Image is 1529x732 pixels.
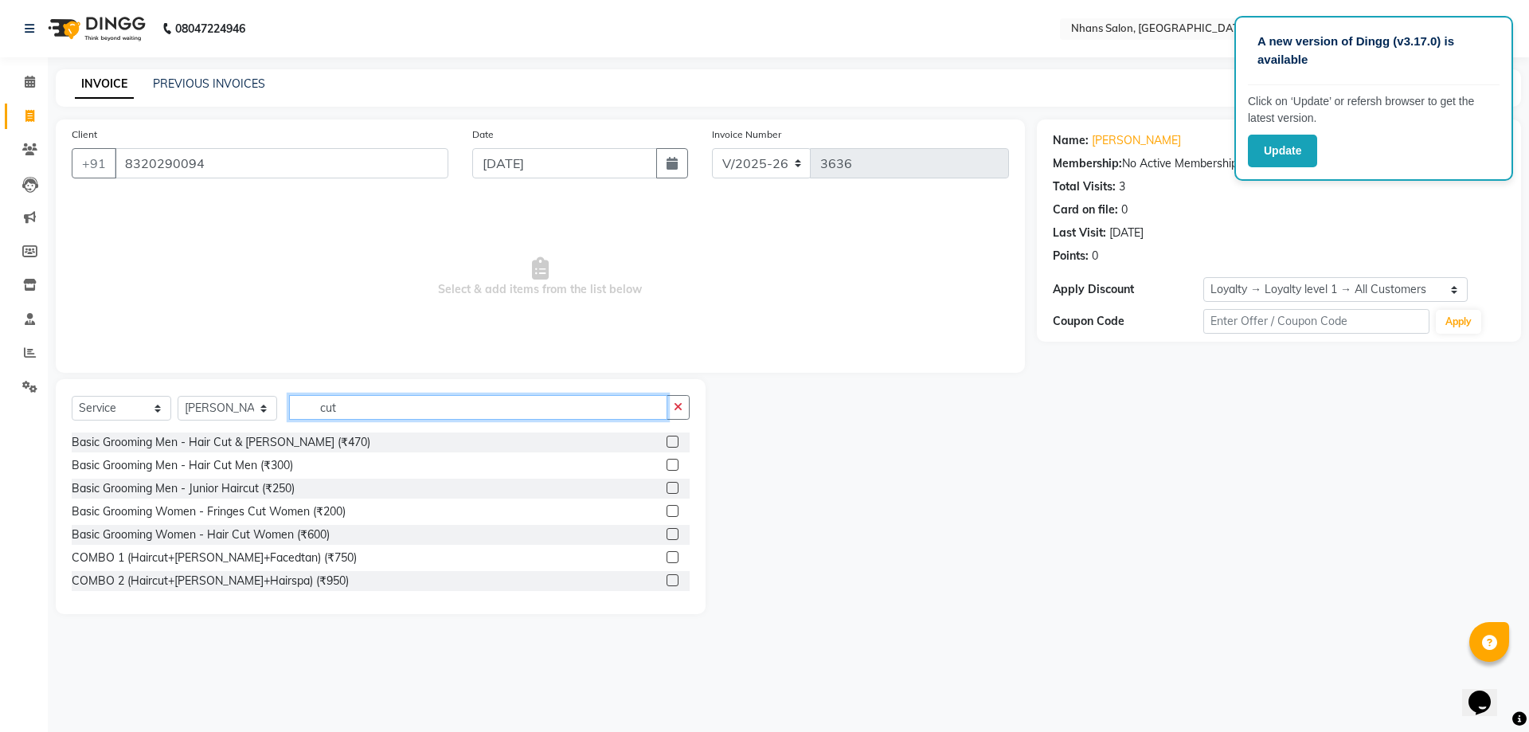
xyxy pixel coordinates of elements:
[1053,155,1505,172] div: No Active Membership
[1248,93,1500,127] p: Click on ‘Update’ or refersh browser to get the latest version.
[1257,33,1490,69] p: A new version of Dingg (v3.17.0) is available
[72,480,295,497] div: Basic Grooming Men - Junior Haircut (₹250)
[72,198,1009,357] span: Select & add items from the list below
[1092,132,1181,149] a: [PERSON_NAME]
[1053,202,1118,218] div: Card on file:
[1092,248,1098,264] div: 0
[115,148,448,178] input: Search by Name/Mobile/Email/Code
[75,70,134,99] a: INVOICE
[72,434,370,451] div: Basic Grooming Men - Hair Cut & [PERSON_NAME] (₹470)
[175,6,245,51] b: 08047224946
[1053,313,1203,330] div: Coupon Code
[1109,225,1144,241] div: [DATE]
[72,457,293,474] div: Basic Grooming Men - Hair Cut Men (₹300)
[72,127,97,142] label: Client
[289,395,667,420] input: Search or Scan
[41,6,150,51] img: logo
[1121,202,1128,218] div: 0
[1462,668,1513,716] iframe: chat widget
[72,550,357,566] div: COMBO 1 (Haircut+[PERSON_NAME]+Facedtan) (₹750)
[1436,310,1481,334] button: Apply
[1248,135,1317,167] button: Update
[1119,178,1125,195] div: 3
[712,127,781,142] label: Invoice Number
[72,573,349,589] div: COMBO 2 (Haircut+[PERSON_NAME]+Hairspa) (₹950)
[72,526,330,543] div: Basic Grooming Women - Hair Cut Women (₹600)
[1053,281,1203,298] div: Apply Discount
[1053,178,1116,195] div: Total Visits:
[1053,132,1089,149] div: Name:
[1053,248,1089,264] div: Points:
[72,503,346,520] div: Basic Grooming Women - Fringes Cut Women (₹200)
[153,76,265,91] a: PREVIOUS INVOICES
[1053,155,1122,172] div: Membership:
[472,127,494,142] label: Date
[72,148,116,178] button: +91
[1203,309,1429,334] input: Enter Offer / Coupon Code
[1053,225,1106,241] div: Last Visit:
